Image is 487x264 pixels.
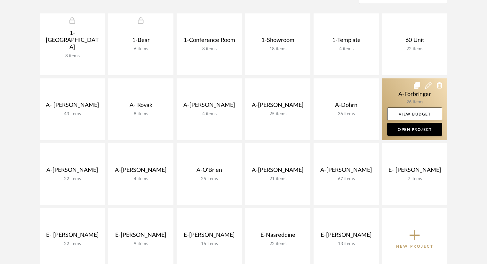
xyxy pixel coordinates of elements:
[396,243,434,250] p: New Project
[182,111,237,117] div: 4 items
[319,176,374,182] div: 67 items
[319,111,374,117] div: 36 items
[45,176,100,182] div: 22 items
[113,46,168,52] div: 6 items
[45,241,100,247] div: 22 items
[182,176,237,182] div: 25 items
[319,46,374,52] div: 4 items
[182,37,237,46] div: 1-Conference Room
[250,102,305,111] div: A-[PERSON_NAME]
[113,241,168,247] div: 9 items
[45,232,100,241] div: E- [PERSON_NAME]
[387,37,442,46] div: 60 Unit
[250,241,305,247] div: 22 items
[319,232,374,241] div: E-[PERSON_NAME]
[113,102,168,111] div: A- Rovak
[45,167,100,176] div: A-[PERSON_NAME]
[319,102,374,111] div: A-Dohrn
[319,167,374,176] div: A-[PERSON_NAME]
[319,37,374,46] div: 1-Template
[45,53,100,59] div: 8 items
[387,108,442,120] a: View Budget
[387,176,442,182] div: 7 items
[45,111,100,117] div: 43 items
[113,37,168,46] div: 1-Bear
[250,46,305,52] div: 18 items
[387,167,442,176] div: E- [PERSON_NAME]
[182,102,237,111] div: A-[PERSON_NAME]
[45,102,100,111] div: A- [PERSON_NAME]
[250,37,305,46] div: 1-Showroom
[250,111,305,117] div: 25 items
[319,241,374,247] div: 13 items
[113,176,168,182] div: 4 items
[387,123,442,136] a: Open Project
[250,167,305,176] div: A-[PERSON_NAME]
[45,30,100,53] div: 1- [GEOGRAPHIC_DATA]
[113,167,168,176] div: A-[PERSON_NAME]
[113,232,168,241] div: E-[PERSON_NAME]
[387,46,442,52] div: 22 items
[113,111,168,117] div: 8 items
[182,46,237,52] div: 8 items
[250,232,305,241] div: E-Nasreddine
[182,232,237,241] div: E-[PERSON_NAME]
[182,241,237,247] div: 16 items
[182,167,237,176] div: A-O'Brien
[250,176,305,182] div: 21 items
